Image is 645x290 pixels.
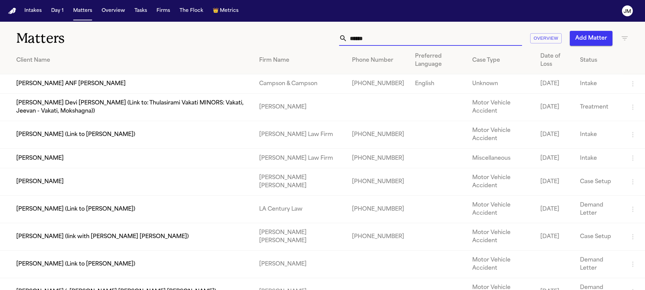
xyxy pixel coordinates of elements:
td: Intake [575,121,623,149]
td: LA Century Law [254,195,347,223]
td: [PHONE_NUMBER] [347,223,410,250]
td: [DATE] [535,74,575,94]
a: Home [8,8,16,14]
button: Add Matter [570,31,612,46]
td: Case Setup [575,168,623,195]
h1: Matters [16,30,194,47]
button: Matters [70,5,95,17]
td: [PHONE_NUMBER] [347,195,410,223]
td: Motor Vehicle Accident [467,168,535,195]
td: [PHONE_NUMBER] [347,149,410,168]
button: Firms [154,5,173,17]
div: Phone Number [352,56,404,64]
td: [PERSON_NAME] Law Firm [254,121,347,149]
td: [PHONE_NUMBER] [347,168,410,195]
div: Preferred Language [415,52,462,69]
td: [PHONE_NUMBER] [347,74,410,94]
button: crownMetrics [210,5,241,17]
td: Motor Vehicle Accident [467,121,535,149]
div: Client Name [16,56,248,64]
button: Overview [99,5,128,17]
td: [DATE] [535,121,575,149]
td: Unknown [467,74,535,94]
td: [DATE] [535,223,575,250]
td: [PHONE_NUMBER] [347,121,410,149]
button: Day 1 [48,5,66,17]
td: Motor Vehicle Accident [467,195,535,223]
div: Date of Loss [540,52,569,69]
td: [PERSON_NAME] [PERSON_NAME] [254,168,347,195]
button: The Flock [177,5,206,17]
td: [PERSON_NAME] Law Firm [254,149,347,168]
td: Intake [575,149,623,168]
td: Miscellaneous [467,149,535,168]
td: Case Setup [575,223,623,250]
div: Case Type [472,56,529,64]
button: Overview [530,33,562,44]
td: Demand Letter [575,195,623,223]
img: Finch Logo [8,8,16,14]
td: [DATE] [535,94,575,121]
td: Motor Vehicle Accident [467,94,535,121]
td: [PERSON_NAME] [254,94,347,121]
td: Intake [575,74,623,94]
td: Treatment [575,94,623,121]
td: Demand Letter [575,250,623,278]
td: [DATE] [535,195,575,223]
td: Motor Vehicle Accident [467,223,535,250]
td: [DATE] [535,168,575,195]
button: Tasks [132,5,150,17]
div: Status [580,56,618,64]
div: Firm Name [259,56,341,64]
td: [PERSON_NAME] [254,250,347,278]
td: Motor Vehicle Accident [467,250,535,278]
td: [PERSON_NAME] [PERSON_NAME] [254,223,347,250]
td: [DATE] [535,149,575,168]
td: English [410,74,467,94]
button: Intakes [22,5,44,17]
td: Campson & Campson [254,74,347,94]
